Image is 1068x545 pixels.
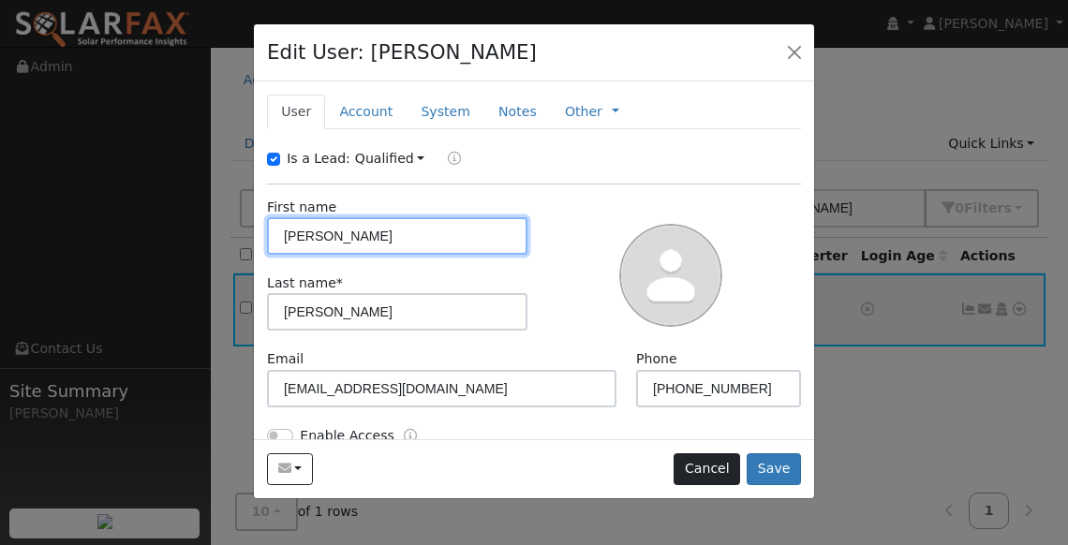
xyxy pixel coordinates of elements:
h4: Edit User: [PERSON_NAME] [267,37,537,67]
label: Is a Lead: [287,149,350,169]
button: Save [747,453,801,485]
a: Lead [434,149,461,170]
a: Notes [484,95,551,129]
a: User [267,95,325,129]
a: Account [325,95,407,129]
label: Email [267,349,304,369]
input: Is a Lead: [267,153,280,166]
span: Required [336,275,343,290]
label: First name [267,198,336,217]
button: Cancel [674,453,740,485]
label: Last name [267,273,343,293]
a: Qualified [355,151,425,166]
a: Other [565,102,602,122]
label: Enable Access [300,426,394,446]
button: khoover1228@outlook.com [267,453,313,485]
a: System [407,95,484,129]
a: Enable Access [404,426,417,448]
label: Phone [636,349,677,369]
